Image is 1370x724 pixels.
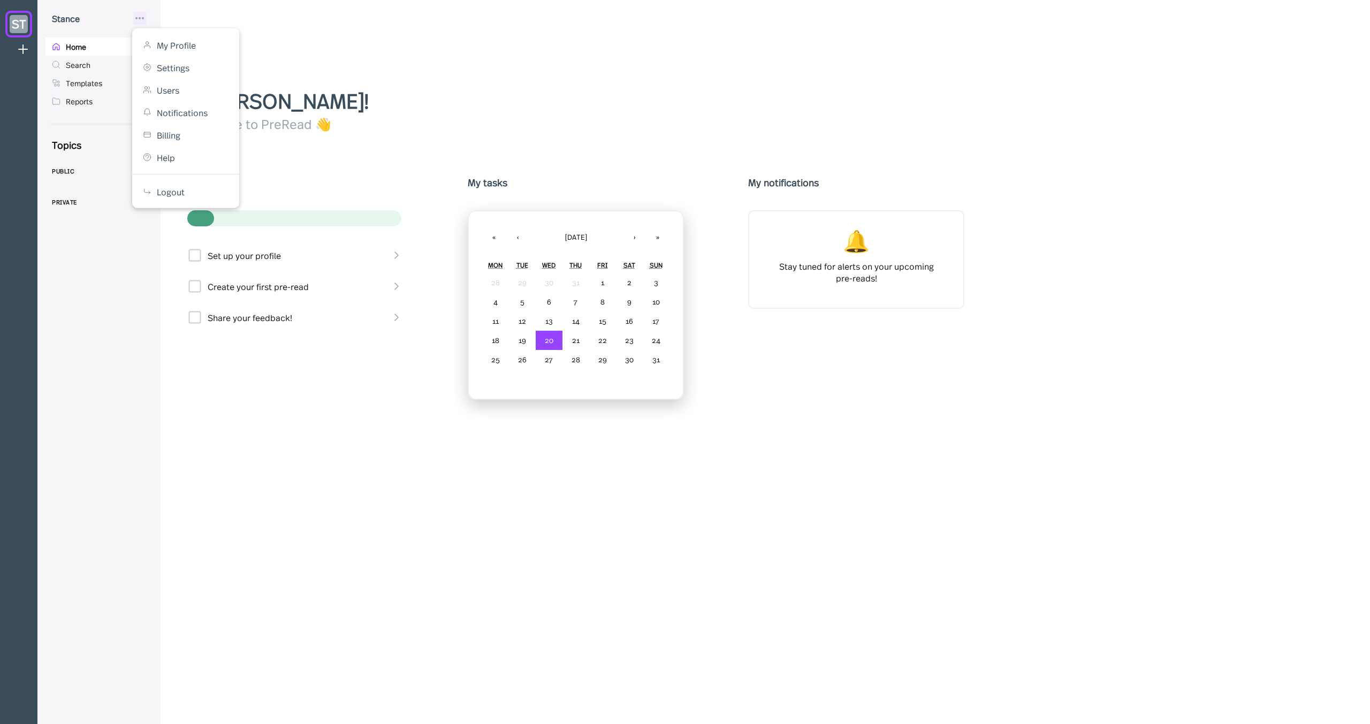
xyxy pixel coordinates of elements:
div: My Profile [157,39,196,51]
div: Logout [157,186,185,197]
div: Settings [157,62,189,73]
div: Help [157,151,175,163]
div: Billing [157,129,180,141]
div: Users [157,84,179,96]
div: Notifications [157,106,208,118]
